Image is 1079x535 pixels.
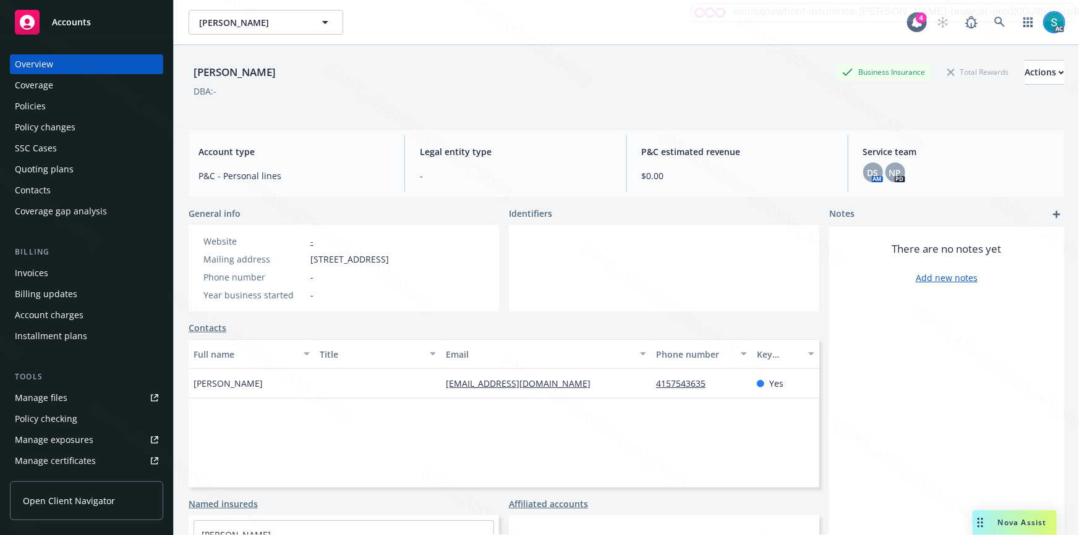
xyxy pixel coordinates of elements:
button: [PERSON_NAME] [189,10,343,35]
span: $0.00 [642,169,833,182]
div: Mailing address [203,253,305,266]
a: Search [987,10,1012,35]
div: Drag to move [973,510,988,535]
div: Account charges [15,305,83,325]
div: Contacts [15,180,51,200]
span: Legal entity type [420,145,611,158]
span: P&C - Personal lines [198,169,390,182]
span: [STREET_ADDRESS] [310,253,389,266]
a: Billing updates [10,284,163,304]
a: Manage files [10,388,163,408]
div: Policies [15,96,46,116]
div: Billing [10,246,163,258]
div: Policy checking [15,409,77,429]
div: Actions [1025,61,1064,84]
div: Total Rewards [941,64,1015,80]
a: Account charges [10,305,163,325]
a: Installment plans [10,326,163,346]
a: Invoices [10,263,163,283]
div: Coverage [15,75,53,95]
span: [PERSON_NAME] [194,377,263,390]
button: Full name [189,339,315,369]
a: Named insureds [189,497,258,510]
img: photo [1044,12,1064,32]
div: Business Insurance [836,64,931,80]
span: Nova Assist [998,517,1047,528]
span: Service team [863,145,1054,158]
div: SSC Cases [15,138,57,158]
span: Identifiers [509,207,552,220]
a: Contacts [189,321,226,334]
a: 4157543635 [656,377,715,389]
a: Contacts [10,180,163,200]
a: add [1049,207,1064,222]
div: Manage certificates [15,451,96,471]
div: Year business started [203,289,305,301]
a: Overview [10,54,163,74]
button: Nova Assist [973,510,1057,535]
div: Phone number [203,271,305,284]
span: DS [868,166,879,179]
div: Key contact [757,348,801,361]
div: Overview [15,54,53,74]
a: Coverage [10,75,163,95]
span: Accounts [52,17,91,27]
span: There are no notes yet [892,242,1002,256]
a: SSC Cases [10,138,163,158]
div: DBA: - [194,85,216,98]
a: [EMAIL_ADDRESS][DOMAIN_NAME] [446,377,600,389]
a: Policy changes [10,117,163,137]
div: Title [320,348,422,361]
div: Installment plans [15,326,87,346]
a: - [310,235,313,247]
span: - [420,169,611,182]
a: Policies [10,96,163,116]
button: Key contact [752,339,819,369]
span: General info [189,207,241,220]
span: - [310,271,313,284]
span: Yes [769,377,783,390]
button: Phone number [651,339,752,369]
div: 4 [916,12,927,23]
div: [PERSON_NAME] [189,64,281,80]
span: Open Client Navigator [23,494,115,507]
div: Policy changes [15,117,75,137]
a: Policy checking [10,409,163,429]
a: Add new notes [916,271,978,284]
a: Manage exposures [10,430,163,450]
a: Switch app [1016,10,1041,35]
a: Accounts [10,5,163,40]
a: Affiliated accounts [509,497,588,510]
span: - [310,289,313,301]
div: Tools [10,371,163,383]
div: Website [203,235,305,248]
span: NP [889,166,902,179]
div: Coverage gap analysis [15,201,107,221]
span: [PERSON_NAME] [199,16,306,29]
span: Account type [198,145,390,158]
div: Billing updates [15,284,77,304]
a: Quoting plans [10,159,163,179]
div: Manage files [15,388,67,408]
button: Email [441,339,651,369]
a: Manage certificates [10,451,163,471]
button: Title [315,339,441,369]
span: Notes [829,207,855,222]
div: Invoices [15,263,48,283]
div: Full name [194,348,296,361]
a: Coverage gap analysis [10,201,163,221]
div: Email [446,348,633,361]
span: P&C estimated revenue [642,145,833,158]
div: Manage exposures [15,430,93,450]
div: Phone number [656,348,733,361]
a: Start snowing [931,10,955,35]
button: Actions [1025,60,1064,85]
a: Report a Bug [959,10,984,35]
div: Quoting plans [15,159,74,179]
